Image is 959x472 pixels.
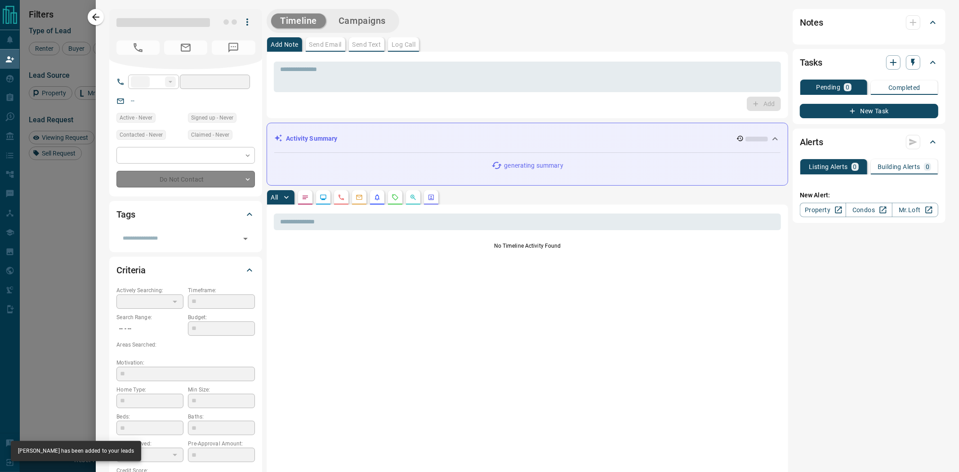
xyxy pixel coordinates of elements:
p: Min Size: [188,386,255,394]
p: Building Alerts [878,164,920,170]
p: Add Note [271,41,298,48]
p: No Timeline Activity Found [274,242,781,250]
h2: Tasks [800,55,822,70]
span: No Email [164,40,207,55]
h2: Notes [800,15,823,30]
svg: Agent Actions [428,194,435,201]
div: Tags [116,204,255,225]
svg: Emails [356,194,363,201]
p: Pre-Approval Amount: [188,440,255,448]
span: No Number [212,40,255,55]
button: New Task [800,104,938,118]
svg: Calls [338,194,345,201]
p: All [271,194,278,200]
p: Motivation: [116,359,255,367]
p: Completed [888,85,920,91]
div: Tasks [800,52,938,73]
button: Campaigns [330,13,395,28]
p: 0 [926,164,929,170]
p: Search Range: [116,313,183,321]
p: Activity Summary [286,134,337,143]
p: 0 [846,84,849,90]
h2: Tags [116,207,135,222]
p: Beds: [116,413,183,421]
span: Contacted - Never [120,130,163,139]
p: Areas Searched: [116,341,255,349]
button: Open [239,232,252,245]
p: Home Type: [116,386,183,394]
p: Pending [816,84,840,90]
p: generating summary [504,161,563,170]
a: -- [131,97,134,104]
div: Criteria [116,259,255,281]
a: Property [800,203,846,217]
button: Timeline [271,13,326,28]
span: Active - Never [120,113,152,122]
p: Listing Alerts [809,164,848,170]
div: Do Not Contact [116,171,255,187]
span: Claimed - Never [191,130,229,139]
svg: Lead Browsing Activity [320,194,327,201]
div: Alerts [800,131,938,153]
p: Pre-Approved: [116,440,183,448]
p: Timeframe: [188,286,255,294]
p: Budget: [188,313,255,321]
svg: Requests [392,194,399,201]
span: No Number [116,40,160,55]
p: New Alert: [800,191,938,200]
a: Condos [846,203,892,217]
h2: Criteria [116,263,146,277]
span: Signed up - Never [191,113,233,122]
p: Actively Searching: [116,286,183,294]
svg: Notes [302,194,309,201]
div: Notes [800,12,938,33]
p: 0 [853,164,857,170]
div: Activity Summary [274,130,781,147]
a: Mr.Loft [892,203,938,217]
svg: Opportunities [410,194,417,201]
p: -- - -- [116,321,183,336]
div: [PERSON_NAME] has been added to your leads [18,444,134,459]
svg: Listing Alerts [374,194,381,201]
p: Baths: [188,413,255,421]
h2: Alerts [800,135,823,149]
